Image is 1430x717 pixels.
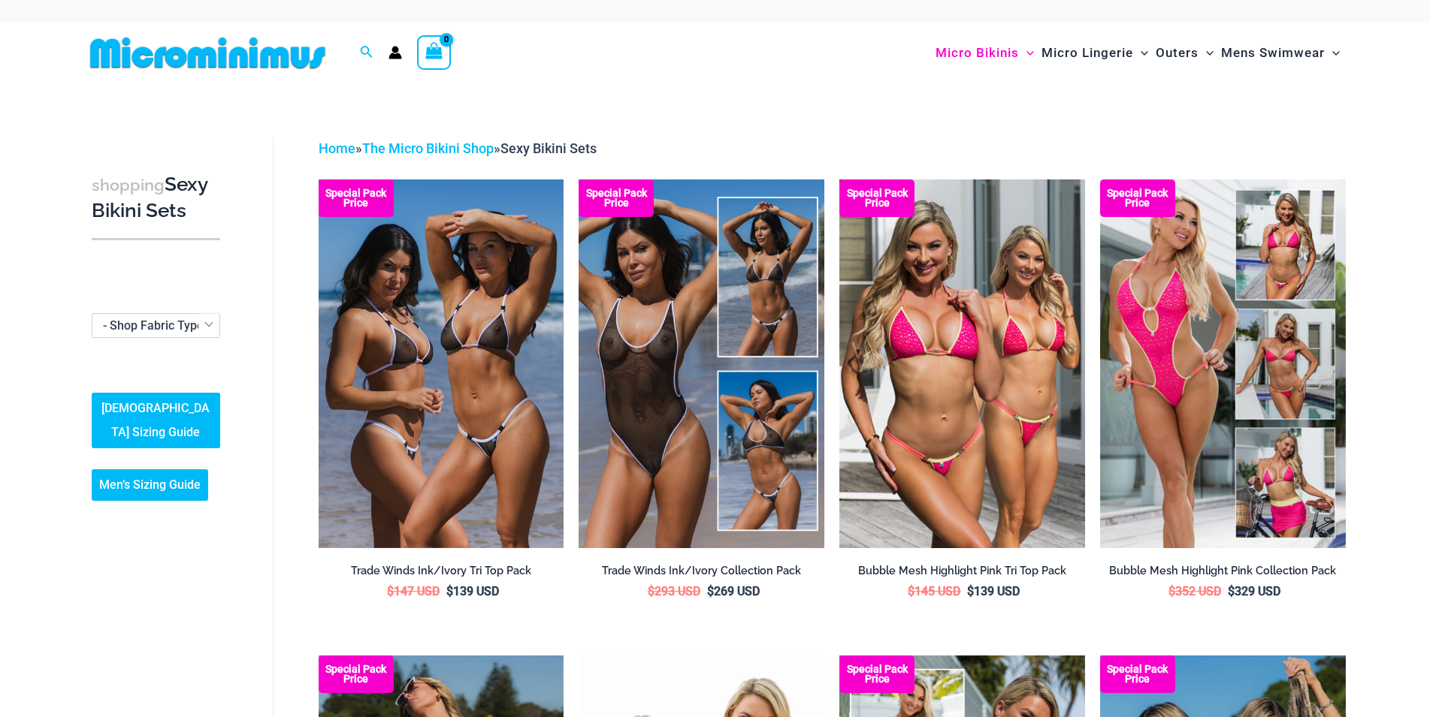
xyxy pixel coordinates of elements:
[319,564,564,583] a: Trade Winds Ink/Ivory Tri Top Pack
[92,469,208,501] a: Men’s Sizing Guide
[387,584,394,598] span: $
[908,584,960,598] bdi: 145 USD
[319,140,597,156] span: » »
[319,188,394,208] b: Special Pack Price
[839,188,915,208] b: Special Pack Price
[967,584,1020,598] bdi: 139 USD
[579,188,654,208] b: Special Pack Price
[839,564,1085,578] h2: Bubble Mesh Highlight Pink Tri Top Pack
[1100,564,1346,578] h2: Bubble Mesh Highlight Pink Collection Pack
[648,584,655,598] span: $
[932,30,1038,76] a: Micro BikinisMenu ToggleMenu Toggle
[1217,30,1344,76] a: Mens SwimwearMenu ToggleMenu Toggle
[446,584,453,598] span: $
[92,176,165,194] span: shopping
[360,44,373,62] a: Search icon link
[1168,584,1175,598] span: $
[1228,584,1280,598] bdi: 329 USD
[1100,564,1346,583] a: Bubble Mesh Highlight Pink Collection Pack
[936,34,1019,72] span: Micro Bikinis
[1221,34,1325,72] span: Mens Swimwear
[1100,179,1346,547] img: Collection Pack F
[1100,188,1175,208] b: Special Pack Price
[1228,584,1235,598] span: $
[103,318,204,333] span: - Shop Fabric Type
[839,179,1085,547] a: Tri Top Pack F Tri Top Pack BTri Top Pack B
[92,313,220,338] span: - Shop Fabric Type
[1038,30,1152,76] a: Micro LingerieMenu ToggleMenu Toggle
[92,314,219,337] span: - Shop Fabric Type
[707,584,760,598] bdi: 269 USD
[388,46,402,59] a: Account icon link
[387,584,440,598] bdi: 147 USD
[1042,34,1133,72] span: Micro Lingerie
[319,179,564,547] img: Top Bum Pack
[1199,34,1214,72] span: Menu Toggle
[92,172,220,224] h3: Sexy Bikini Sets
[319,564,564,578] h2: Trade Winds Ink/Ivory Tri Top Pack
[446,584,499,598] bdi: 139 USD
[707,584,714,598] span: $
[839,664,915,684] b: Special Pack Price
[839,179,1085,547] img: Tri Top Pack F
[1152,30,1217,76] a: OutersMenu ToggleMenu Toggle
[1168,584,1221,598] bdi: 352 USD
[579,564,824,583] a: Trade Winds Ink/Ivory Collection Pack
[1133,34,1148,72] span: Menu Toggle
[579,564,824,578] h2: Trade Winds Ink/Ivory Collection Pack
[648,584,700,598] bdi: 293 USD
[1325,34,1340,72] span: Menu Toggle
[1100,179,1346,547] a: Collection Pack F Collection Pack BCollection Pack B
[319,140,355,156] a: Home
[319,664,394,684] b: Special Pack Price
[1019,34,1034,72] span: Menu Toggle
[908,584,915,598] span: $
[500,140,597,156] span: Sexy Bikini Sets
[319,179,564,547] a: Top Bum Pack Top Bum Pack bTop Bum Pack b
[1100,664,1175,684] b: Special Pack Price
[839,564,1085,583] a: Bubble Mesh Highlight Pink Tri Top Pack
[1156,34,1199,72] span: Outers
[579,179,824,547] img: Collection Pack
[579,179,824,547] a: Collection Pack Collection Pack b (1)Collection Pack b (1)
[92,393,220,448] a: [DEMOGRAPHIC_DATA] Sizing Guide
[84,36,331,70] img: MM SHOP LOGO FLAT
[362,140,494,156] a: The Micro Bikini Shop
[417,35,452,70] a: View Shopping Cart, empty
[930,28,1347,78] nav: Site Navigation
[967,584,974,598] span: $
